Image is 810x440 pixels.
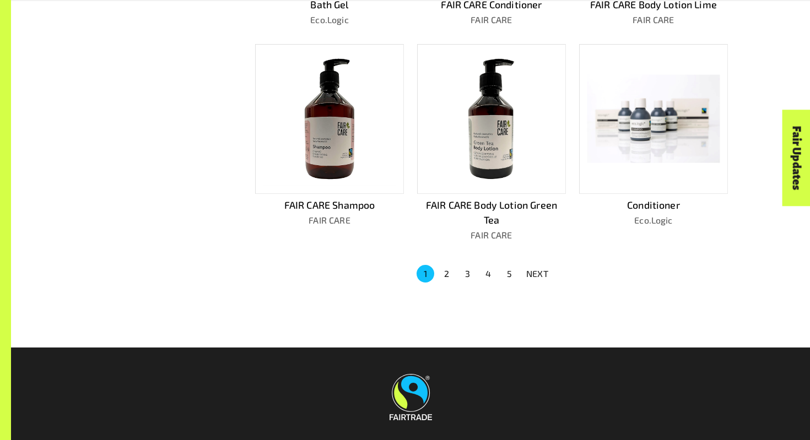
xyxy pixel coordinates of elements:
[579,214,728,227] p: Eco.Logic
[415,264,555,284] nav: pagination navigation
[438,265,455,283] button: Go to page 2
[390,374,432,420] img: Fairtrade Australia New Zealand logo
[255,214,404,227] p: FAIR CARE
[417,265,434,283] button: page 1
[458,265,476,283] button: Go to page 3
[526,267,548,280] p: NEXT
[579,44,728,242] a: ConditionerEco.Logic
[255,44,404,242] a: FAIR CARE ShampooFAIR CARE
[417,229,566,242] p: FAIR CARE
[479,265,497,283] button: Go to page 4
[255,13,404,26] p: Eco.Logic
[579,13,728,26] p: FAIR CARE
[255,198,404,213] p: FAIR CARE Shampoo
[417,198,566,227] p: FAIR CARE Body Lotion Green Tea
[520,264,555,284] button: NEXT
[500,265,518,283] button: Go to page 5
[579,198,728,213] p: Conditioner
[417,13,566,26] p: FAIR CARE
[417,44,566,242] a: FAIR CARE Body Lotion Green TeaFAIR CARE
